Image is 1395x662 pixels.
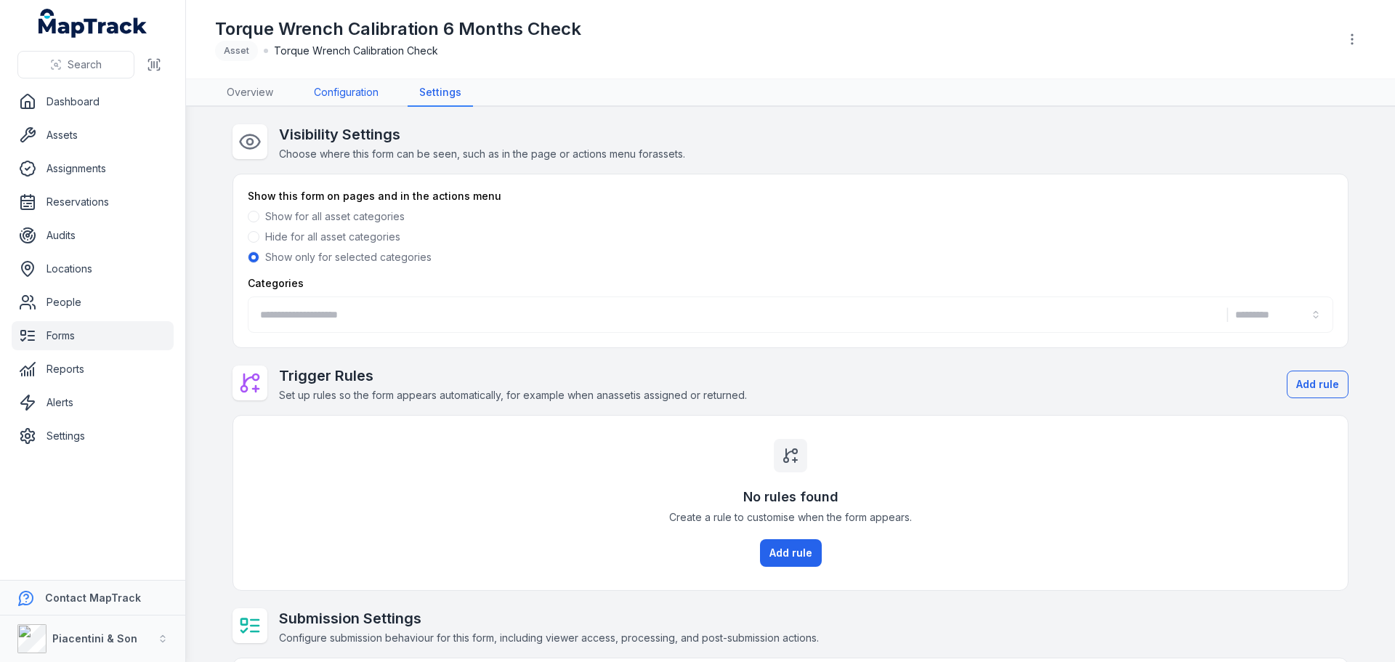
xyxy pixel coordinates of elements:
a: MapTrack [39,9,147,38]
label: Hide for all asset categories [265,230,400,244]
h3: No rules found [743,487,838,507]
span: Create a rule to customise when the form appears. [669,510,912,525]
h2: Trigger Rules [279,366,747,386]
h2: Submission Settings [279,608,819,629]
a: Dashboard [12,87,174,116]
span: Set up rules so the form appears automatically, for example when an asset is assigned or returned. [279,389,747,401]
a: Audits [12,221,174,250]
a: People [12,288,174,317]
a: Assignments [12,154,174,183]
a: Settings [12,421,174,451]
label: Show for all asset categories [265,209,405,224]
span: Configure submission behaviour for this form, including viewer access, processing, and post-submi... [279,631,819,644]
button: Add rule [1287,371,1348,398]
a: Configuration [302,79,390,107]
a: Reservations [12,187,174,217]
a: Reports [12,355,174,384]
a: Assets [12,121,174,150]
h2: Visibility Settings [279,124,685,145]
a: Forms [12,321,174,350]
a: Alerts [12,388,174,417]
button: Add rule [760,539,822,567]
label: Show only for selected categories [265,250,432,265]
h1: Torque Wrench Calibration 6 Months Check [215,17,581,41]
strong: Contact MapTrack [45,592,141,604]
span: Torque Wrench Calibration Check [274,44,438,58]
div: Asset [215,41,258,61]
a: Overview [215,79,285,107]
span: Search [68,57,102,72]
span: Choose where this form can be seen, such as in the page or actions menu for assets . [279,148,685,160]
a: Locations [12,254,174,283]
button: Search [17,51,134,78]
strong: Piacentini & Son [52,632,137,645]
label: Show this form on pages and in the actions menu [248,189,501,203]
label: Categories [248,276,304,291]
a: Settings [408,79,473,107]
